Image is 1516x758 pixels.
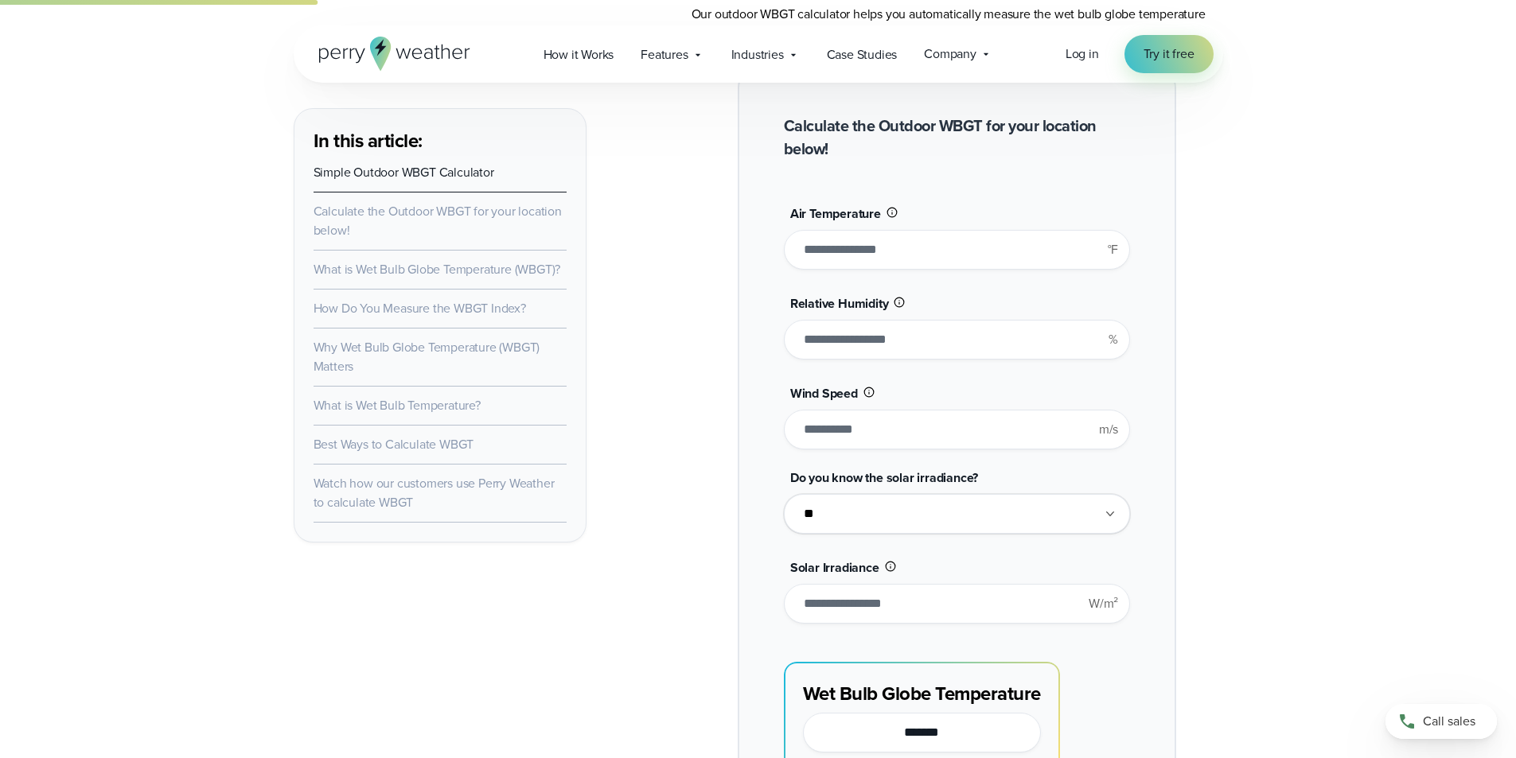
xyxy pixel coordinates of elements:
[314,299,526,317] a: How Do You Measure the WBGT Index?
[731,45,784,64] span: Industries
[827,45,898,64] span: Case Studies
[1423,712,1475,731] span: Call sales
[790,558,879,577] span: Solar Irradiance
[530,38,628,71] a: How it Works
[790,384,858,402] span: Wind Speed
[1385,704,1497,739] a: Call sales
[641,45,688,64] span: Features
[813,38,911,71] a: Case Studies
[784,115,1130,161] h2: Calculate the Outdoor WBGT for your location below!
[314,396,481,414] a: What is Wet Bulb Temperature?
[314,474,555,511] a: Watch how our customers use Perry Weather to calculate WBGT
[314,435,474,453] a: Best Ways to Calculate WBGT
[314,338,540,375] a: Why Wet Bulb Globe Temperature (WBGT) Matters
[544,45,614,64] span: How it Works
[314,202,562,239] a: Calculate the Outdoor WBGT for your location below!
[1066,45,1099,63] span: Log in
[692,5,1223,43] p: Our outdoor WBGT calculator helps you automatically measure the wet bulb globe temperature quickl...
[314,163,494,181] a: Simple Outdoor WBGT Calculator
[314,128,567,154] h3: In this article:
[790,294,889,313] span: Relative Humidity
[1144,45,1194,64] span: Try it free
[314,260,561,278] a: What is Wet Bulb Globe Temperature (WBGT)?
[1066,45,1099,64] a: Log in
[1124,35,1214,73] a: Try it free
[924,45,976,64] span: Company
[790,204,881,223] span: Air Temperature
[790,468,978,487] span: Do you know the solar irradiance?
